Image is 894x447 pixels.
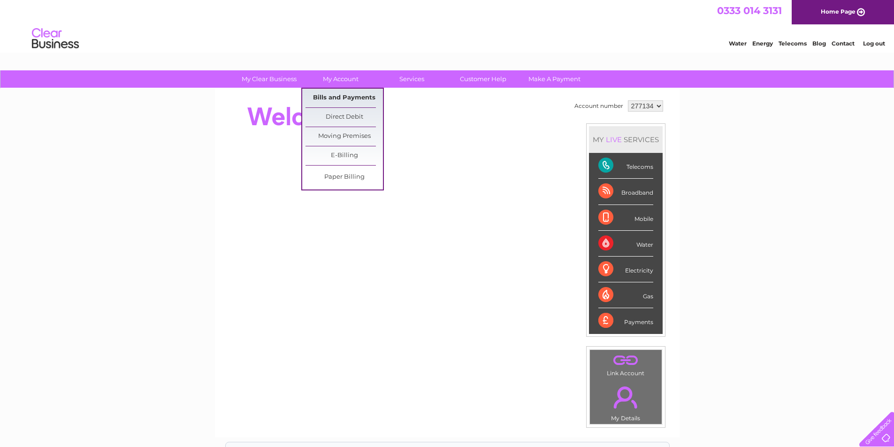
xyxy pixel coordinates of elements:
[863,40,885,47] a: Log out
[598,282,653,308] div: Gas
[598,179,653,205] div: Broadband
[444,70,522,88] a: Customer Help
[589,126,663,153] div: MY SERVICES
[752,40,773,47] a: Energy
[306,108,383,127] a: Direct Debit
[729,40,747,47] a: Water
[604,135,624,144] div: LIVE
[589,349,662,379] td: Link Account
[717,5,782,16] a: 0333 014 3131
[812,40,826,47] a: Blog
[598,205,653,231] div: Mobile
[302,70,379,88] a: My Account
[592,352,659,369] a: .
[230,70,308,88] a: My Clear Business
[598,308,653,333] div: Payments
[373,70,451,88] a: Services
[306,168,383,187] a: Paper Billing
[598,257,653,282] div: Electricity
[226,5,669,45] div: Clear Business is a trading name of Verastar Limited (registered in [GEOGRAPHIC_DATA] No. 3667643...
[598,153,653,179] div: Telecoms
[779,40,807,47] a: Telecoms
[31,24,79,53] img: logo.png
[832,40,855,47] a: Contact
[516,70,593,88] a: Make A Payment
[306,89,383,107] a: Bills and Payments
[598,231,653,257] div: Water
[306,146,383,165] a: E-Billing
[592,381,659,414] a: .
[589,379,662,424] td: My Details
[306,127,383,146] a: Moving Premises
[572,98,626,114] td: Account number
